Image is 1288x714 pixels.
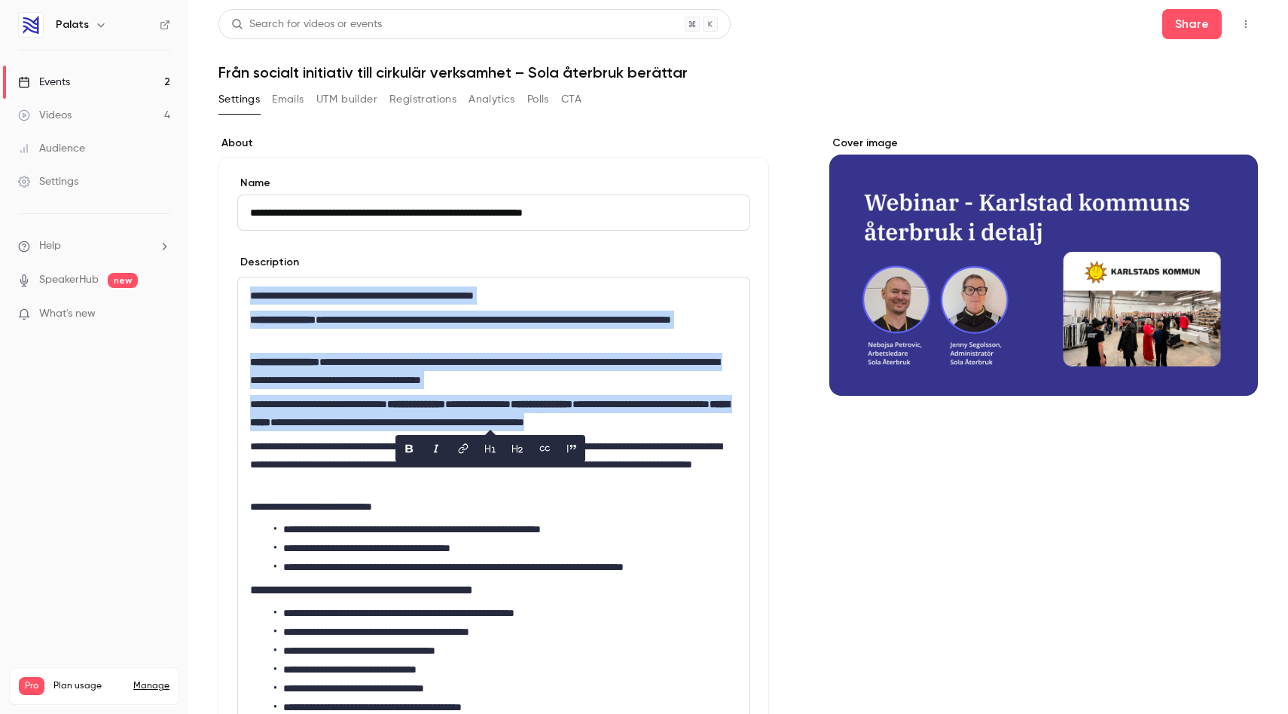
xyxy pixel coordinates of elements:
[231,17,382,32] div: Search for videos or events
[18,238,170,254] li: help-dropdown-opener
[152,308,170,321] iframe: Noticeable Trigger
[397,437,421,461] button: bold
[56,17,89,32] h6: Palats
[18,108,72,123] div: Videos
[39,238,61,254] span: Help
[53,680,124,692] span: Plan usage
[19,677,44,695] span: Pro
[561,87,581,112] button: CTA
[19,13,43,37] img: Palats
[469,87,515,112] button: Analytics
[316,87,377,112] button: UTM builder
[237,176,750,191] label: Name
[133,680,169,692] a: Manage
[1162,9,1222,39] button: Share
[39,306,96,322] span: What's new
[560,437,584,461] button: blockquote
[18,174,78,189] div: Settings
[829,136,1258,151] label: Cover image
[389,87,456,112] button: Registrations
[218,63,1258,81] h1: Från socialt initiativ till cirkulär verksamhet – Sola återbruk berättar
[527,87,549,112] button: Polls
[18,141,85,156] div: Audience
[829,136,1258,396] section: Cover image
[218,87,260,112] button: Settings
[218,136,769,151] label: About
[272,87,304,112] button: Emails
[39,272,99,288] a: SpeakerHub
[237,255,299,270] label: Description
[18,75,70,90] div: Events
[424,437,448,461] button: italic
[108,273,138,288] span: new
[451,437,475,461] button: link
